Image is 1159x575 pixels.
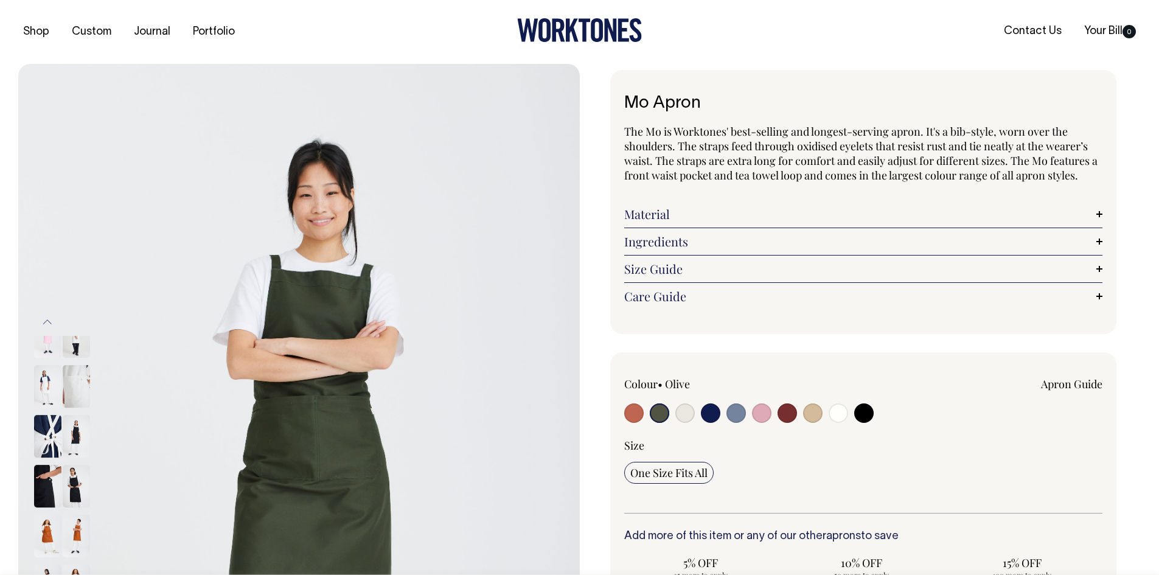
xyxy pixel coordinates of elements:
[1041,377,1102,391] a: Apron Guide
[63,515,90,557] img: rust
[34,415,61,458] img: off-white
[63,365,90,408] img: off-white
[658,377,663,391] span: •
[624,124,1098,183] span: The Mo is Worktones' best-selling and longest-serving apron. It's a bib-style, worn over the shou...
[67,22,116,42] a: Custom
[791,556,932,570] span: 10% OFF
[952,556,1093,570] span: 15% OFF
[624,262,1103,276] a: Size Guide
[18,22,54,42] a: Shop
[665,377,690,391] label: Olive
[624,94,1103,113] h1: Mo Apron
[826,531,861,542] a: aprons
[1079,21,1141,41] a: Your Bill0
[624,377,816,391] div: Colour
[624,531,1103,543] h6: Add more of this item or any of our other to save
[38,308,57,336] button: Previous
[624,438,1103,453] div: Size
[188,22,240,42] a: Portfolio
[34,465,61,507] img: black
[63,465,90,507] img: black
[630,465,708,480] span: One Size Fits All
[34,515,61,557] img: rust
[34,315,61,358] img: pink
[624,234,1103,249] a: Ingredients
[63,415,90,458] img: Mo Apron
[630,556,771,570] span: 5% OFF
[34,365,61,408] img: off-white
[1122,25,1136,38] span: 0
[624,462,714,484] input: One Size Fits All
[624,207,1103,221] a: Material
[129,22,175,42] a: Journal
[999,21,1067,41] a: Contact Us
[624,289,1103,304] a: Care Guide
[63,315,90,358] img: off-white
